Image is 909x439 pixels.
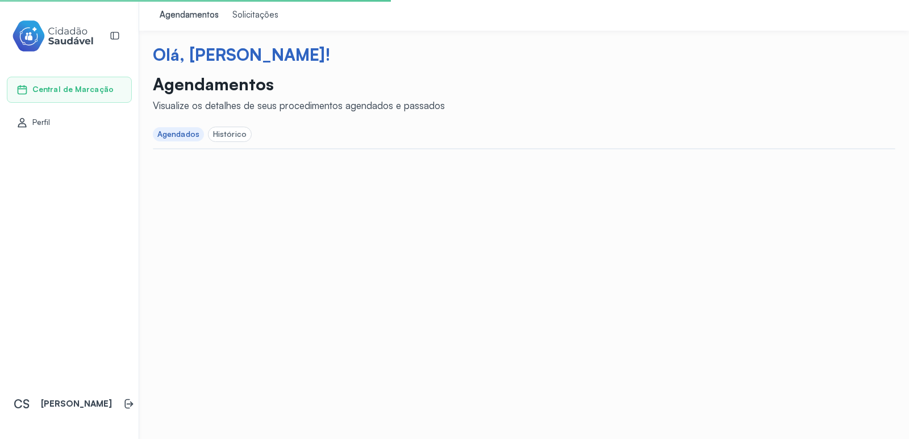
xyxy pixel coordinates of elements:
[160,10,219,21] div: Agendamentos
[153,99,445,111] div: Visualize os detalhes de seus procedimentos agendados e passados
[213,129,247,139] div: Histórico
[32,85,114,94] span: Central de Marcação
[16,117,122,128] a: Perfil
[232,10,278,21] div: Solicitações
[32,118,51,127] span: Perfil
[153,74,445,94] p: Agendamentos
[41,399,112,409] p: [PERSON_NAME]
[12,18,94,54] img: cidadao-saudavel-filled-logo.svg
[14,396,30,411] span: CS
[157,129,199,139] div: Agendados
[153,44,895,65] div: Olá, [PERSON_NAME]!
[16,84,122,95] a: Central de Marcação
